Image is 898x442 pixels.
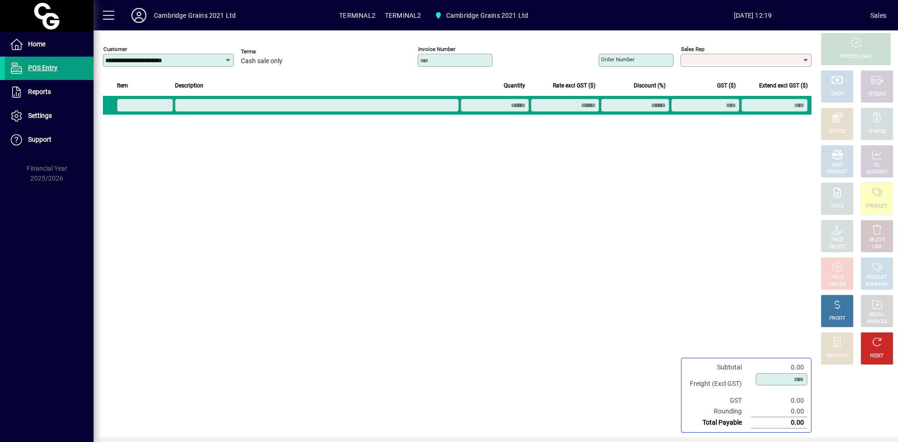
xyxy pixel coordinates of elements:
div: EFTPOS [829,128,846,135]
span: POS Entry [28,64,58,72]
div: PRODUCT [866,203,887,210]
span: Support [28,136,51,143]
td: 0.00 [751,406,807,417]
span: Cambridge Grains 2021 Ltd [446,8,528,23]
span: Discount (%) [634,80,666,91]
span: Quantity [504,80,525,91]
span: Item [117,80,128,91]
div: Sales [870,8,886,23]
span: Rate excl GST ($) [553,80,595,91]
span: TERMINAL2 [339,8,376,23]
a: Settings [5,104,94,128]
div: HOLD [831,274,843,281]
td: 0.00 [751,362,807,373]
td: 0.00 [751,417,807,428]
td: 0.00 [751,395,807,406]
td: Total Payable [685,417,751,428]
span: Cash sale only [241,58,282,65]
div: LINE [872,244,882,251]
span: Home [28,40,45,48]
div: PROFIT [829,315,845,322]
div: NOTE [831,203,843,210]
div: PRODUCT [826,169,847,176]
div: CHARGE [868,128,886,135]
div: RECALL [869,312,885,319]
div: CHEQUE [868,91,886,98]
span: Terms [241,49,297,55]
span: Settings [28,112,52,119]
div: DELETE [869,237,885,244]
div: DISCOUNT [826,353,848,360]
div: SUMMARY [865,281,889,288]
div: GL [874,162,880,169]
a: Home [5,33,94,56]
td: Rounding [685,406,751,417]
mat-label: Invoice number [418,46,456,52]
div: PRICE [831,237,844,244]
a: Reports [5,80,94,104]
div: SELECT [829,244,846,251]
span: [DATE] 12:19 [635,8,870,23]
a: Support [5,128,94,152]
div: INVOICES [867,319,887,326]
div: PROCESS SALE [840,53,872,60]
span: Reports [28,88,51,95]
span: Description [175,80,203,91]
span: TERMINAL2 [385,8,421,23]
div: ACCOUNT [866,169,888,176]
mat-label: Sales rep [681,46,704,52]
div: MISC [832,162,843,169]
div: CASH [831,91,843,98]
div: RESET [870,353,884,360]
td: Subtotal [685,362,751,373]
div: PRODUCT [866,274,887,281]
mat-label: Customer [103,46,127,52]
span: GST ($) [717,80,736,91]
td: Freight (Excl GST) [685,373,751,395]
span: Cambridge Grains 2021 Ltd [430,7,532,24]
span: Extend excl GST ($) [759,80,808,91]
div: INVOICE [828,281,846,288]
td: GST [685,395,751,406]
mat-label: Order number [601,56,635,63]
div: Cambridge Grains 2021 Ltd [154,8,236,23]
button: Profile [124,7,154,24]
